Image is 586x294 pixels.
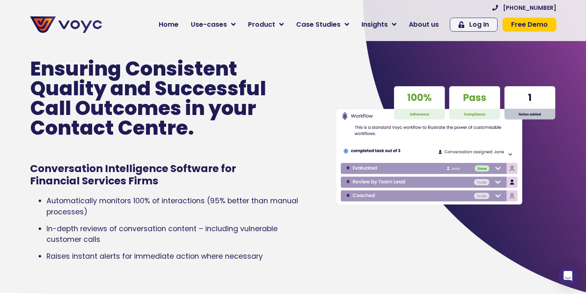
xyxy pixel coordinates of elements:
span: Case Studies [296,20,340,30]
a: [PHONE_NUMBER] [492,5,556,11]
span: In-depth reviews of conversation content – including vulnerable customer calls [46,224,278,244]
a: Product [242,16,290,33]
span: Insights [361,20,388,30]
span: About us [409,20,439,30]
div: Open Intercom Messenger [558,266,578,286]
h1: Conversation Intelligence Software for Financial Services Firms [30,163,270,187]
span: Log In [469,21,489,28]
a: Free Demo [503,18,556,32]
a: Home [153,16,185,33]
span: Free Demo [511,21,548,28]
span: Home [159,20,178,30]
img: Voyc interface graphic [336,83,556,207]
a: Case Studies [290,16,355,33]
span: Use-cases [191,20,227,30]
span: Raises instant alerts for immediate action where necessary [46,251,263,261]
span: [PHONE_NUMBER] [503,5,556,11]
span: Product [248,20,275,30]
a: Use-cases [185,16,242,33]
a: About us [403,16,445,33]
span: Automatically monitors 100% of interactions (95% better than manual processes) [46,196,298,216]
a: Insights [355,16,403,33]
a: Log In [450,18,498,32]
p: Ensuring Consistent Quality and Successful Call Outcomes in your Contact Centre. [30,59,287,138]
img: voyc-full-logo [30,16,102,33]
